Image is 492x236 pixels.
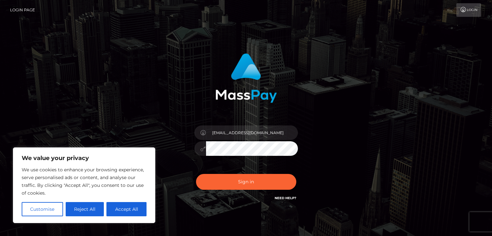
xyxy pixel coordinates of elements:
button: Reject All [66,202,104,216]
p: We value your privacy [22,154,147,162]
button: Customise [22,202,63,216]
button: Sign in [196,174,296,190]
a: Need Help? [275,196,296,200]
div: We value your privacy [13,147,155,223]
a: Login [456,3,481,17]
img: MassPay Login [215,53,277,103]
a: Login Page [10,3,35,17]
button: Accept All [106,202,147,216]
p: We use cookies to enhance your browsing experience, serve personalised ads or content, and analys... [22,166,147,197]
input: Username... [206,125,298,140]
